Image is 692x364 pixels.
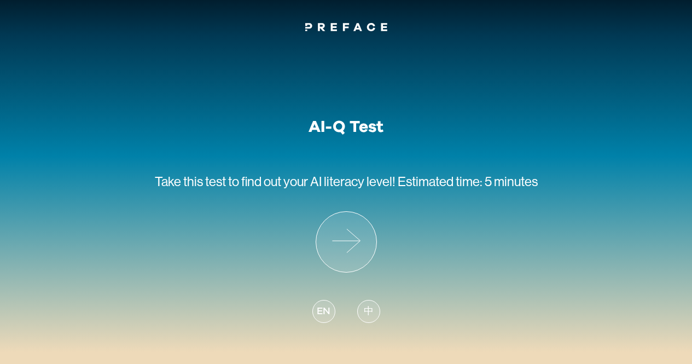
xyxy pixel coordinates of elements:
span: 中 [364,304,374,319]
h1: AI-Q Test [309,117,383,137]
span: Take this test to [155,174,239,189]
span: Estimated time: 5 minutes [398,174,538,189]
span: find out your AI literacy level! [241,174,396,189]
span: EN [317,304,330,319]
